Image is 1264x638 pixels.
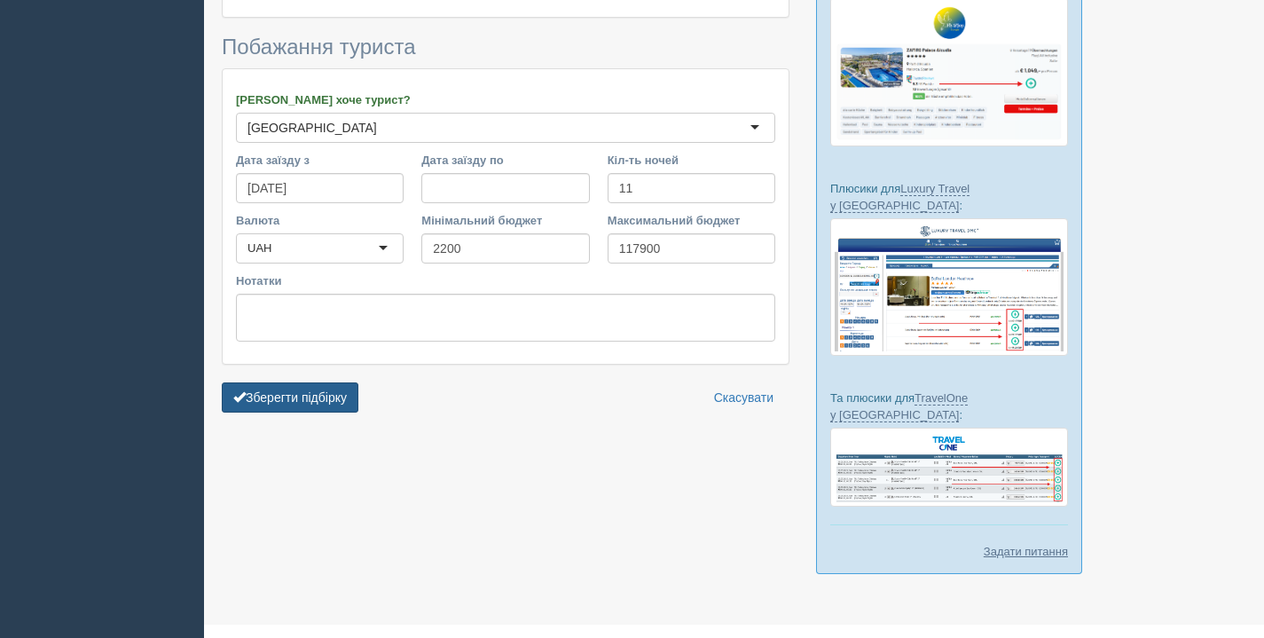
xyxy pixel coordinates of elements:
[236,272,775,289] label: Нотатки
[608,152,775,169] label: Кіл-ть ночей
[222,35,416,59] span: Побажання туриста
[984,543,1068,560] a: Задати питання
[703,382,785,413] a: Скасувати
[830,218,1068,355] img: luxury-travel-%D0%BF%D0%BE%D0%B4%D0%B1%D0%BE%D1%80%D0%BA%D0%B0-%D1%81%D1%80%D0%BC-%D0%B4%D0%BB%D1...
[830,180,1068,214] p: Плюсики для :
[222,382,358,413] button: Зберегти підбірку
[421,212,589,229] label: Мінімальний бюджет
[830,428,1068,507] img: travel-one-%D0%BF%D1%96%D0%B4%D0%B1%D1%96%D1%80%D0%BA%D0%B0-%D1%81%D1%80%D0%BC-%D0%B4%D0%BB%D1%8F...
[421,152,589,169] label: Дата заїзду по
[247,240,271,257] div: UAH
[830,182,970,213] a: Luxury Travel у [GEOGRAPHIC_DATA]
[236,152,404,169] label: Дата заїзду з
[830,391,968,422] a: TravelOne у [GEOGRAPHIC_DATA]
[830,390,1068,423] p: Та плюсики для :
[236,212,404,229] label: Валюта
[608,173,775,203] input: 7-10 або 7,10,14
[608,212,775,229] label: Максимальний бюджет
[247,119,377,137] div: [GEOGRAPHIC_DATA]
[236,91,775,108] label: [PERSON_NAME] хоче турист?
